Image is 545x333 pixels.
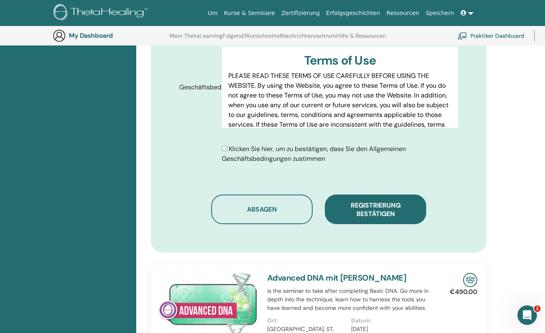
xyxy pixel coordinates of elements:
[267,272,406,283] a: Advanced DNA mit [PERSON_NAME]
[267,316,346,325] p: Ort:
[457,27,524,45] a: Praktiker Dashboard
[278,6,323,21] a: Zertifizierung
[53,29,66,42] img: generic-user-icon.jpg
[457,32,467,39] img: chalkboard-teacher.svg
[211,195,313,224] button: Absagen
[323,6,383,21] a: Erfolgsgeschichten
[383,6,422,21] a: Ressourcen
[170,32,223,45] a: Mein ThetaLearning
[69,32,150,39] h3: My Dashboard
[517,305,537,325] iframe: Intercom live chat
[534,305,541,312] span: 1
[325,195,426,224] button: Registrierung bestätigen
[450,287,477,297] p: €490.00
[351,201,401,218] span: Registrierung bestätigen
[228,53,452,68] h3: Terms of Use
[351,316,430,325] p: Datum:
[423,6,457,21] a: Speichern
[228,71,452,149] p: PLEASE READ THESE TERMS OF USE CAREFULLY BEFORE USING THE WEBSITE. By using the Website, you agre...
[54,4,150,22] img: logo.png
[281,32,336,45] a: Nachrichtenzentrum
[223,32,244,45] a: Folgend
[247,205,277,214] span: Absagen
[463,273,477,287] img: In-Person Seminar
[205,6,221,21] a: Um
[267,287,435,312] p: is the seminar to take after completing Basic DNA. Go more in depth into the technique, learn how...
[173,80,222,95] label: Geschäftsbedingungen
[336,32,386,45] a: Hilfe & Ressourcen
[221,6,278,21] a: Kurse & Seminare
[244,32,281,45] a: Wunschzettel
[222,145,406,163] span: Klicken Sie hier, um zu bestätigen, dass Sie den Allgemeinen Geschäftsbedingungen zustimmen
